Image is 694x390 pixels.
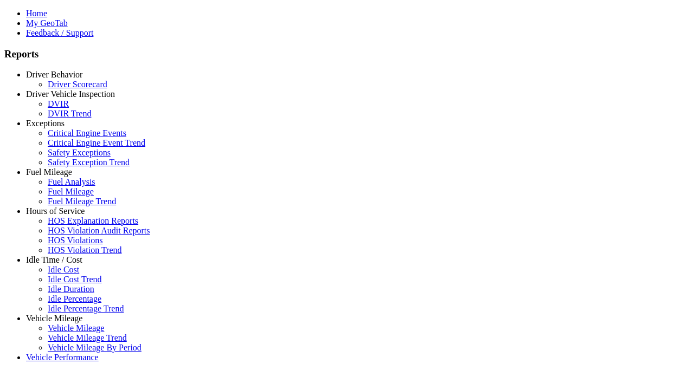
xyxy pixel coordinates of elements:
a: Vehicle Performance [26,353,99,362]
a: DVIR [48,99,69,108]
a: Vehicle Mileage By Period [48,343,142,352]
a: Home [26,9,47,18]
a: HOS Violation Trend [48,245,122,255]
a: HOS Violations [48,236,102,245]
a: Driver Vehicle Inspection [26,89,115,99]
a: Fuel Mileage Trend [48,197,116,206]
a: Vehicle Mileage [26,314,82,323]
a: Fuel Mileage [26,167,72,177]
a: Safety Exception Trend [48,158,130,167]
a: Idle Percentage [48,294,101,303]
a: Driver Scorecard [48,80,107,89]
a: Hours of Service [26,206,85,216]
a: Idle Duration [48,284,94,294]
a: HOS Violation Audit Reports [48,226,150,235]
a: Feedback / Support [26,28,93,37]
a: Critical Engine Events [48,128,126,138]
a: Safety Exceptions [48,148,111,157]
a: Fuel Mileage [48,187,94,196]
a: HOS Explanation Reports [48,216,138,225]
a: Exceptions [26,119,65,128]
a: Vehicle Mileage Trend [48,333,127,342]
a: Fuel Analysis [48,177,95,186]
a: Idle Cost [48,265,79,274]
a: Driver Behavior [26,70,82,79]
a: Critical Engine Event Trend [48,138,145,147]
a: My GeoTab [26,18,68,28]
a: Idle Time / Cost [26,255,82,264]
h3: Reports [4,48,690,60]
a: Idle Percentage Trend [48,304,124,313]
a: DVIR Trend [48,109,91,118]
a: Vehicle Mileage [48,323,104,333]
a: Idle Cost Trend [48,275,102,284]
